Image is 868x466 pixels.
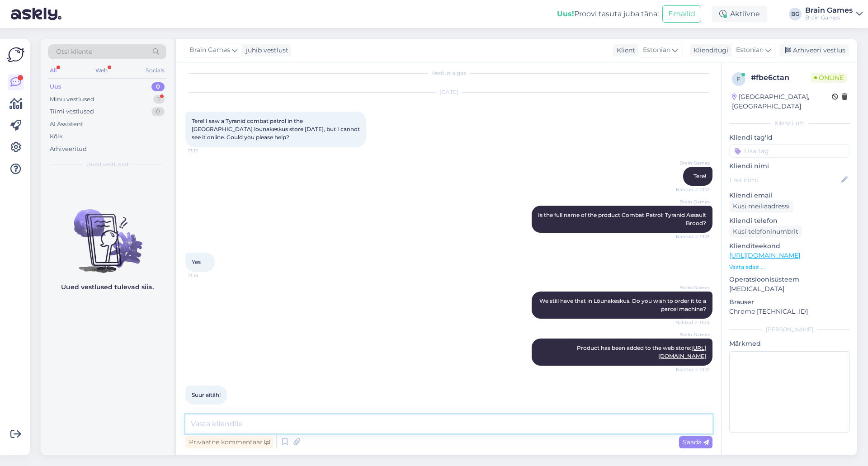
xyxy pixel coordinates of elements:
p: Brauser [729,297,850,307]
input: Lisa tag [729,144,850,158]
div: Socials [144,65,166,76]
div: 1 [153,95,165,104]
span: Brain Games [676,198,710,205]
div: 0 [151,82,165,91]
div: # fbe6ctan [751,72,811,83]
span: Uued vestlused [86,160,128,169]
p: Uued vestlused tulevad siia. [61,282,154,292]
div: Vestlus algas [185,69,712,77]
div: juhib vestlust [242,46,288,55]
p: Kliendi tag'id [729,133,850,142]
p: [MEDICAL_DATA] [729,284,850,294]
div: Kliendi info [729,119,850,127]
span: Saada [683,438,709,446]
input: Lisa nimi [730,175,840,185]
span: Yes [192,259,201,265]
span: Estonian [736,45,764,55]
div: Uus [50,82,61,91]
p: Kliendi telefon [729,216,850,226]
p: Chrome [TECHNICAL_ID] [729,307,850,316]
p: Operatsioonisüsteem [729,275,850,284]
span: f [737,75,741,82]
div: AI Assistent [50,120,83,129]
span: Brain Games [189,45,230,55]
div: Küsi telefoninumbrit [729,226,802,238]
span: Estonian [643,45,670,55]
div: Privaatne kommentaar [185,436,274,448]
div: Arhiveeritud [50,145,87,154]
span: Nähtud ✓ 13:13 [676,233,710,240]
div: 0 [151,107,165,116]
div: [GEOGRAPHIC_DATA], [GEOGRAPHIC_DATA] [732,92,832,111]
div: Minu vestlused [50,95,94,104]
span: 13:12 [188,147,222,154]
div: Tiimi vestlused [50,107,94,116]
div: Aktiivne [712,6,767,22]
div: [PERSON_NAME] [729,325,850,334]
div: Kõik [50,132,63,141]
span: Product has been added to the web store: [577,344,706,359]
div: Proovi tasuta juba täna: [557,9,659,19]
span: Is the full name of the product Combat Patrol: Tyranid Assault Brood? [538,212,708,226]
img: Askly Logo [7,46,24,63]
div: [DATE] [185,88,712,96]
p: Kliendi email [729,191,850,200]
div: Brain Games [805,14,853,21]
span: Nähtud ✓ 13:14 [675,319,710,326]
a: [URL][DOMAIN_NAME] [729,251,800,259]
span: Nähtud ✓ 13:12 [676,186,710,193]
button: Emailid [662,5,701,23]
span: Brain Games [676,284,710,291]
img: No chats [41,193,174,274]
p: Kliendi nimi [729,161,850,171]
div: Brain Games [805,7,853,14]
span: Online [811,73,847,83]
p: Klienditeekond [729,241,850,251]
span: 13:24 [188,405,222,412]
div: Arhiveeri vestlus [779,44,849,56]
span: We still have that in Lõunakeskus. Do you wish to order it to a parcel machine? [539,297,708,312]
div: Klienditugi [690,46,728,55]
span: Suur aitäh! [192,391,221,398]
div: Klient [613,46,635,55]
span: Brain Games [676,160,710,166]
div: All [48,65,58,76]
span: Tere! I saw a Tyranid combat patrol in the [GEOGRAPHIC_DATA] lounakeskus store [DATE], but I cann... [192,118,361,141]
div: BG [789,8,802,20]
span: Otsi kliente [56,47,92,56]
div: Küsi meiliaadressi [729,200,793,212]
span: Tere! [693,173,706,179]
span: Brain Games [676,331,710,338]
span: Nähtud ✓ 13:21 [676,366,710,373]
a: Brain GamesBrain Games [805,7,863,21]
p: Märkmed [729,339,850,348]
span: 13:14 [188,272,222,279]
b: Uus! [557,9,574,18]
p: Vaata edasi ... [729,263,850,271]
div: Web [94,65,109,76]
